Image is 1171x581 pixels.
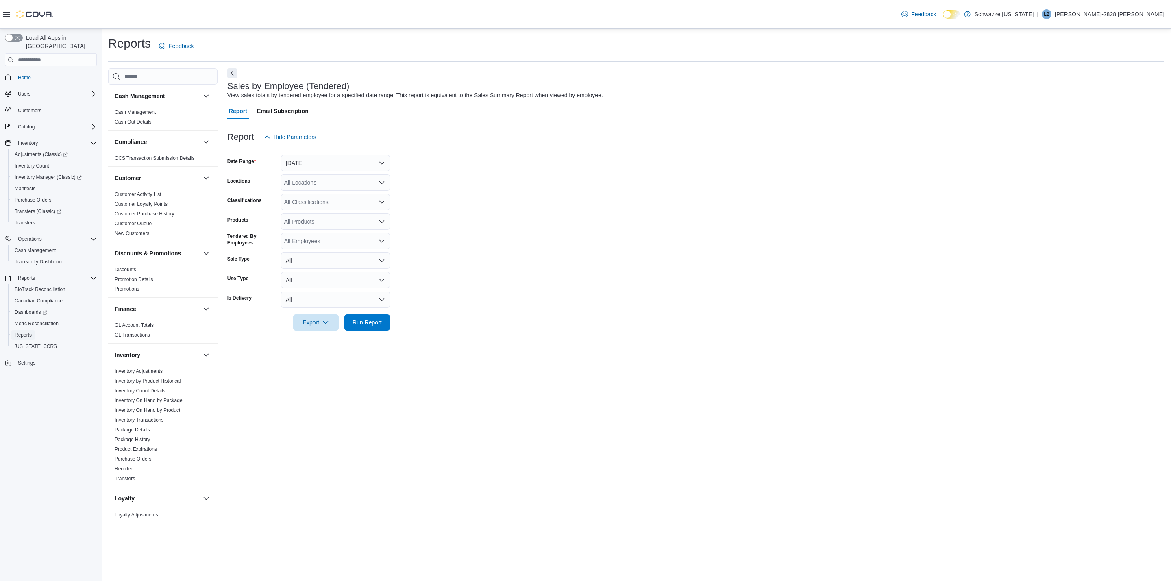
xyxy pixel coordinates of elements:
[201,91,211,101] button: Cash Management
[11,184,39,194] a: Manifests
[115,332,150,338] span: GL Transactions
[115,494,135,503] h3: Loyalty
[115,378,181,384] a: Inventory by Product Historical
[1044,9,1049,19] span: L2
[115,249,200,257] button: Discounts & Promotions
[108,153,218,166] div: Compliance
[115,466,132,472] span: Reorder
[227,81,350,91] h3: Sales by Employee (Tendered)
[115,427,150,433] a: Package Details
[15,138,97,148] span: Inventory
[11,150,71,159] a: Adjustments (Classic)
[15,259,63,265] span: Traceabilty Dashboard
[115,231,149,236] a: New Customers
[227,197,262,204] label: Classifications
[15,89,97,99] span: Users
[15,72,97,82] span: Home
[201,304,211,314] button: Finance
[353,318,382,326] span: Run Report
[115,322,154,328] a: GL Account Totals
[115,119,152,125] a: Cash Out Details
[115,211,174,217] a: Customer Purchase History
[227,158,256,165] label: Date Range
[2,272,100,284] button: Reports
[115,276,153,282] a: Promotion Details
[15,220,35,226] span: Transfers
[11,246,59,255] a: Cash Management
[18,360,35,366] span: Settings
[115,456,152,462] a: Purchase Orders
[115,286,139,292] a: Promotions
[1055,9,1164,19] p: [PERSON_NAME]-2828 [PERSON_NAME]
[115,446,157,452] a: Product Expirations
[8,307,100,318] a: Dashboards
[379,238,385,244] button: Open list of options
[115,351,140,359] h3: Inventory
[11,172,85,182] a: Inventory Manager (Classic)
[379,199,385,205] button: Open list of options
[281,292,390,308] button: All
[115,417,164,423] span: Inventory Transactions
[8,329,100,341] button: Reports
[115,249,181,257] h3: Discounts & Promotions
[115,201,168,207] span: Customer Loyalty Points
[5,68,97,390] nav: Complex example
[2,121,100,133] button: Catalog
[293,314,339,331] button: Export
[15,138,41,148] button: Inventory
[2,357,100,369] button: Settings
[18,107,41,114] span: Customers
[11,319,97,329] span: Metrc Reconciliation
[115,407,180,413] span: Inventory On Hand by Product
[11,161,52,171] a: Inventory Count
[2,233,100,245] button: Operations
[2,71,100,83] button: Home
[15,309,47,316] span: Dashboards
[115,512,158,518] a: Loyalty Adjustments
[11,207,97,216] span: Transfers (Classic)
[115,437,150,442] a: Package History
[115,476,135,481] a: Transfers
[15,151,68,158] span: Adjustments (Classic)
[115,191,161,198] span: Customer Activity List
[15,122,97,132] span: Catalog
[15,343,57,350] span: [US_STATE] CCRS
[15,234,97,244] span: Operations
[15,163,49,169] span: Inventory Count
[15,358,97,368] span: Settings
[344,314,390,331] button: Run Report
[18,124,35,130] span: Catalog
[8,206,100,217] a: Transfers (Classic)
[15,105,97,115] span: Customers
[281,155,390,171] button: [DATE]
[11,307,97,317] span: Dashboards
[11,218,38,228] a: Transfers
[108,510,218,533] div: Loyalty
[115,174,200,182] button: Customer
[108,189,218,242] div: Customer
[18,275,35,281] span: Reports
[23,34,97,50] span: Load All Apps in [GEOGRAPHIC_DATA]
[15,298,63,304] span: Canadian Compliance
[115,388,165,394] a: Inventory Count Details
[8,318,100,329] button: Metrc Reconciliation
[115,494,200,503] button: Loyalty
[108,265,218,297] div: Discounts & Promotions
[11,207,65,216] a: Transfers (Classic)
[2,137,100,149] button: Inventory
[201,494,211,503] button: Loyalty
[227,295,252,301] label: Is Delivery
[18,140,38,146] span: Inventory
[227,132,254,142] h3: Report
[15,106,45,115] a: Customers
[281,252,390,269] button: All
[274,133,316,141] span: Hide Parameters
[15,273,97,283] span: Reports
[8,256,100,268] button: Traceabilty Dashboard
[108,366,218,487] div: Inventory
